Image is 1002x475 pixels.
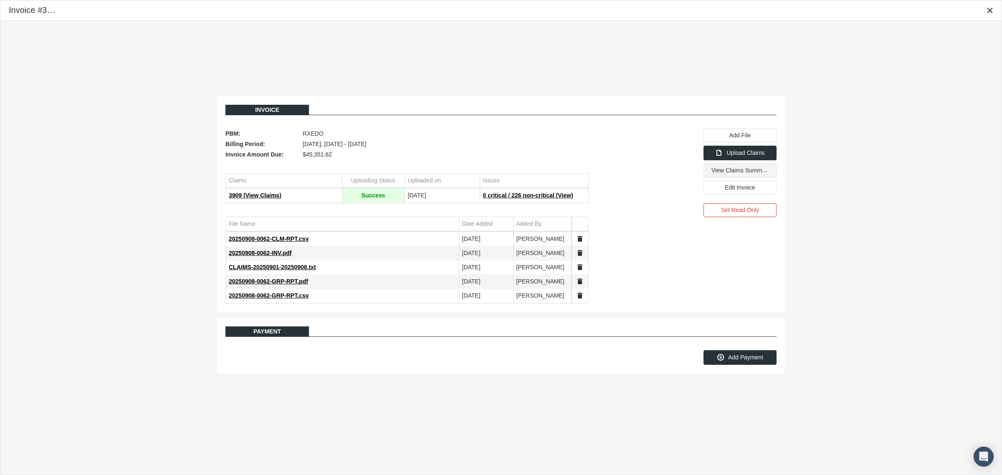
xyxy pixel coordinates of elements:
a: Split [576,249,584,257]
div: File Name [229,220,256,228]
div: Invoice #316 [9,5,56,16]
td: Column Added By [513,217,572,231]
div: Issues [483,177,500,184]
span: 0 critical / 226 non-critical (View) [483,192,573,199]
td: Column Uploaded on [405,174,480,188]
td: [DATE] [405,188,480,202]
div: Set Read Only [703,203,777,217]
div: Edit Invoice [703,181,777,195]
span: 3909 (View Claims) [229,192,281,199]
span: RXEDO [303,129,324,139]
td: [DATE] [459,260,513,274]
div: Data grid [225,217,589,303]
span: Edit Invoice [725,184,755,191]
div: Add Payment [703,350,777,365]
span: Payment [253,328,281,335]
td: Column File Name [226,217,459,231]
div: Upload Claims [703,146,777,160]
div: Open Intercom Messenger [974,447,994,467]
div: Uploading Status [351,177,396,184]
td: Column Issues [480,174,588,188]
td: [DATE] [459,274,513,288]
td: Column Date Added [459,217,513,231]
td: [PERSON_NAME] [513,260,572,274]
span: 20250908-0062-CLM-RPT.csv [229,235,309,242]
td: [PERSON_NAME] [513,246,572,260]
td: Column Claims [226,174,342,188]
span: 20250908-0062-GRP-RPT.pdf [229,278,308,285]
div: Add File [703,129,777,142]
span: Billing Period: [225,139,299,149]
span: Add File [729,132,751,139]
div: Uploaded on [408,177,441,184]
div: Date Added [462,220,493,228]
span: Set Read Only [721,207,759,213]
div: Close [982,3,997,18]
td: Success [342,188,405,202]
a: Split [576,263,584,271]
a: Split [576,235,584,243]
span: 20250908-0062-INV.pdf [229,250,291,256]
td: [PERSON_NAME] [513,274,572,288]
div: Claims [229,177,247,184]
div: Added By [516,220,542,228]
span: View Claims Summary [711,166,770,173]
td: [PERSON_NAME] [513,232,572,246]
span: Invoice Amount Due: [225,149,299,160]
span: 20250908-0062-GRP-RPT.csv [229,292,309,299]
a: Split [576,278,584,285]
span: $45,351.62 [303,149,332,160]
span: Invoice [255,106,279,113]
td: [PERSON_NAME] [513,288,572,303]
td: Column Uploading Status [342,174,405,188]
td: [DATE] [459,288,513,303]
span: CLAIMS-20250901-20250908.txt [229,264,316,270]
span: [DATE], [DATE] - [DATE] [303,139,366,149]
span: Upload Claims [726,149,764,156]
span: Add Payment [728,354,763,361]
td: [DATE] [459,232,513,246]
td: [DATE] [459,246,513,260]
span: PBM: [225,129,299,139]
a: Split [576,292,584,299]
div: View Claims Summary [703,164,777,177]
div: Data grid [225,173,589,203]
